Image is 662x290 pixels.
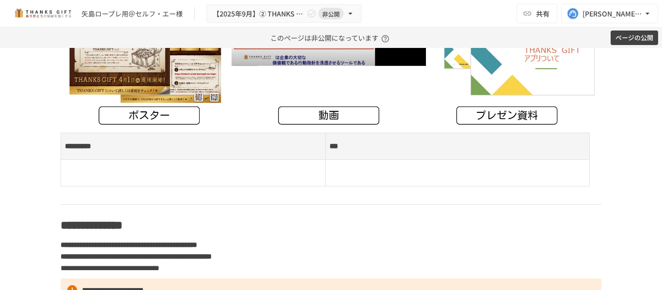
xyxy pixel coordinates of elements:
img: mMP1OxWUAhQbsRWCurg7vIHe5HqDpP7qZo7fRoNLXQh [12,6,74,21]
span: 非公開 [318,9,344,19]
div: 矢島ロープレ用＠セルフ・エー様 [81,9,183,19]
button: ページの公開 [611,31,658,46]
button: 【2025年9月】② THANKS GIFTキックオフMTG非公開 [206,4,362,23]
div: [PERSON_NAME][EMAIL_ADDRESS][DOMAIN_NAME] [583,8,643,20]
button: 共有 [517,4,557,23]
span: 共有 [536,8,550,19]
button: [PERSON_NAME][EMAIL_ADDRESS][DOMAIN_NAME] [561,4,658,23]
span: 【2025年9月】② THANKS GIFTキックオフMTG [213,8,305,20]
p: このページは非公開になっています [270,28,392,48]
